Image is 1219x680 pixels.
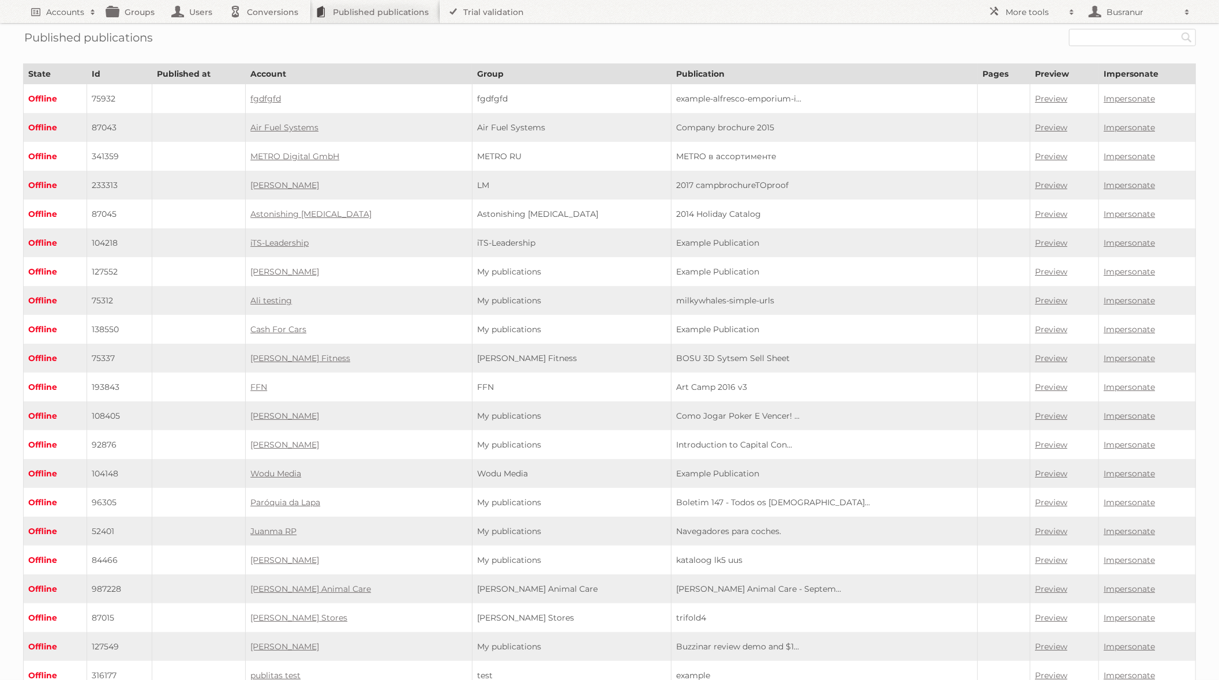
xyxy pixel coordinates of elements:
[87,200,152,228] td: 87045
[250,266,319,277] a: [PERSON_NAME]
[672,64,978,84] th: Publication
[87,632,152,661] td: 127549
[87,546,152,574] td: 84466
[1104,468,1155,479] a: Impersonate
[672,171,978,200] td: 2017 campbrochureTOproof
[1104,613,1155,623] a: Impersonate
[24,228,87,257] td: Offline
[1035,555,1067,565] a: Preview
[1035,613,1067,623] a: Preview
[87,344,152,373] td: 75337
[24,113,87,142] td: Offline
[24,142,87,171] td: Offline
[250,613,347,623] a: [PERSON_NAME] Stores
[472,113,672,142] td: Air Fuel Systems
[1104,526,1155,536] a: Impersonate
[246,64,472,84] th: Account
[250,180,319,190] a: [PERSON_NAME]
[1035,93,1067,104] a: Preview
[24,373,87,401] td: Offline
[24,459,87,488] td: Offline
[1099,64,1196,84] th: Impersonate
[87,459,152,488] td: 104148
[24,603,87,632] td: Offline
[87,257,152,286] td: 127552
[87,603,152,632] td: 87015
[250,382,267,392] a: FFN
[250,122,318,133] a: Air Fuel Systems
[250,641,319,652] a: [PERSON_NAME]
[672,84,978,114] td: example-alfresco-emporium-i...
[87,401,152,430] td: 108405
[978,64,1030,84] th: Pages
[1030,64,1099,84] th: Preview
[472,344,672,373] td: [PERSON_NAME] Fitness
[46,6,84,18] h2: Accounts
[472,228,672,257] td: iTS-Leadership
[87,286,152,315] td: 75312
[672,401,978,430] td: Como Jogar Poker E Vencer! ...
[250,497,320,508] a: Paróquia da Lapa
[472,200,672,228] td: Astonishing [MEDICAL_DATA]
[472,401,672,430] td: My publications
[472,459,672,488] td: Wodu Media
[672,574,978,603] td: [PERSON_NAME] Animal Care - Septem...
[472,632,672,661] td: My publications
[1035,122,1067,133] a: Preview
[87,64,152,84] th: Id
[152,64,246,84] th: Published at
[672,430,978,459] td: Introduction to Capital Con...
[24,200,87,228] td: Offline
[672,517,978,546] td: Navegadores para coches.
[1104,6,1179,18] h2: Busranur
[1035,497,1067,508] a: Preview
[1035,526,1067,536] a: Preview
[87,373,152,401] td: 193843
[472,546,672,574] td: My publications
[472,84,672,114] td: fgdfgfd
[672,632,978,661] td: Buzzinar review demo and $1...
[472,64,672,84] th: Group
[1178,29,1195,46] input: Search
[87,488,152,517] td: 96305
[24,574,87,603] td: Offline
[87,171,152,200] td: 233313
[250,238,309,248] a: iTS-Leadership
[87,430,152,459] td: 92876
[1104,353,1155,363] a: Impersonate
[24,546,87,574] td: Offline
[1035,584,1067,594] a: Preview
[1104,122,1155,133] a: Impersonate
[24,257,87,286] td: Offline
[250,468,301,479] a: Wodu Media
[1035,439,1067,450] a: Preview
[87,84,152,114] td: 75932
[472,574,672,603] td: [PERSON_NAME] Animal Care
[672,459,978,488] td: Example Publication
[1104,641,1155,652] a: Impersonate
[250,353,350,363] a: [PERSON_NAME] Fitness
[24,517,87,546] td: Offline
[250,584,371,594] a: [PERSON_NAME] Animal Care
[24,286,87,315] td: Offline
[87,228,152,257] td: 104218
[24,401,87,430] td: Offline
[1035,238,1067,248] a: Preview
[472,171,672,200] td: LM
[1035,382,1067,392] a: Preview
[24,84,87,114] td: Offline
[250,439,319,450] a: [PERSON_NAME]
[1035,324,1067,335] a: Preview
[87,113,152,142] td: 87043
[472,142,672,171] td: METRO RU
[1006,6,1063,18] h2: More tools
[1104,295,1155,306] a: Impersonate
[672,113,978,142] td: Company brochure 2015
[1035,151,1067,161] a: Preview
[1104,209,1155,219] a: Impersonate
[1035,353,1067,363] a: Preview
[672,488,978,517] td: Boletim 147 - Todos os [DEMOGRAPHIC_DATA]...
[250,209,372,219] a: Astonishing [MEDICAL_DATA]
[87,142,152,171] td: 341359
[1104,584,1155,594] a: Impersonate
